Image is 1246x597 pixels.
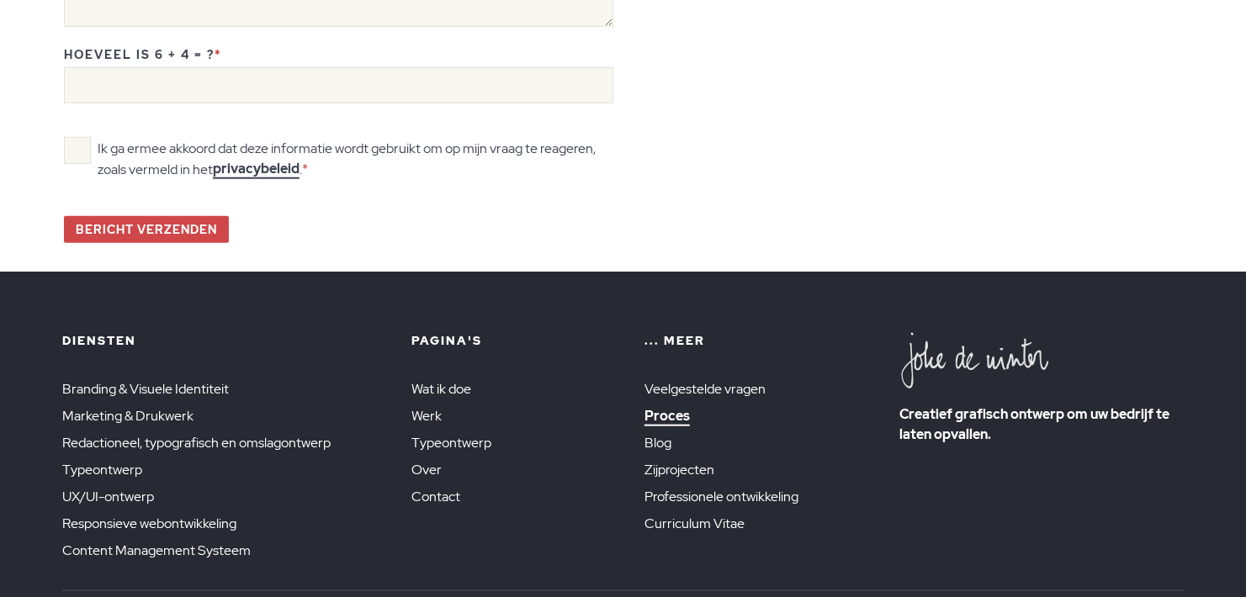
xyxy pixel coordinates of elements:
a: Werk [411,407,442,425]
font: . [300,161,302,178]
font: Pagina's [411,333,482,348]
a: UX/UI-ontwerp [62,488,154,505]
a: Responsieve webontwikkeling [62,515,236,532]
input: Bericht verzenden [64,216,229,243]
font: Ik ga ermee akkoord dat deze informatie wordt gebruikt om op mijn vraag te reageren, zoals vermel... [98,140,596,178]
font: Proces [644,407,690,425]
img: Logo van Joke De Winter. [899,332,1051,389]
a: Contact [411,488,460,505]
font: Hoeveel is 6 + 4 = ? [64,47,215,62]
a: Typeontwerp [62,461,142,478]
a: Zijprojecten [644,461,714,478]
a: Veelgestelde vragen [644,380,766,398]
a: Over [411,461,442,478]
font: ... Meer [644,333,705,348]
a: Redactioneel, typografisch en omslagontwerp [62,434,331,452]
a: Wat ik doe [411,380,471,398]
a: Proces [644,407,690,426]
a: Blog [644,434,671,452]
a: privacybeleid [213,160,300,179]
a: Professionele ontwikkeling [644,488,798,505]
a: Curriculum Vitae [644,515,745,532]
font: Creatief grafisch ontwerp om uw bedrijf te laten opvallen. [899,405,1169,443]
a: Content Management Systeem [62,542,251,559]
font: privacybeleid [213,160,300,177]
a: Marketing & Drukwerk [62,407,194,425]
a: Branding & Visuele Identiteit [62,380,229,398]
font: Diensten [62,333,136,348]
a: Typeontwerp [411,434,491,452]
